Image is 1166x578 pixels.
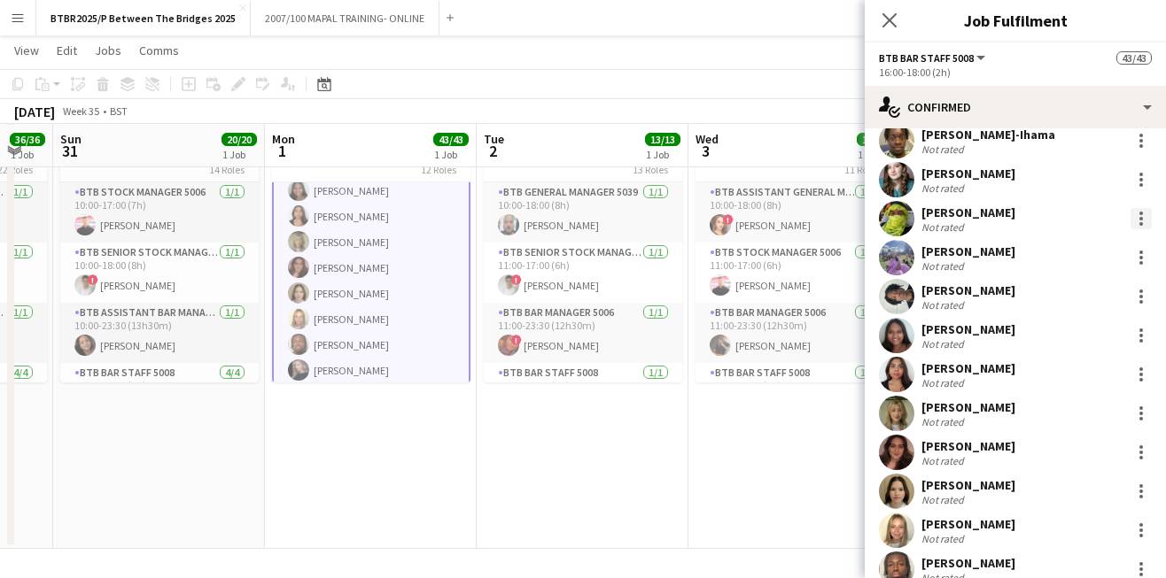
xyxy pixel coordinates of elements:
a: Jobs [88,39,128,62]
span: 1 [269,141,295,161]
div: [PERSON_NAME] [921,204,1015,220]
div: Not rated [921,493,968,506]
app-job-card: 09:00-18:00 (9h)43/43Between The Bridges12 Roles[PERSON_NAME][PERSON_NAME][PERSON_NAME][PERSON_NA... [272,120,470,382]
div: 1 Job [222,148,256,161]
span: 14 Roles [209,163,245,176]
div: [PERSON_NAME] [921,321,1015,337]
span: Tue [484,131,504,147]
div: [PERSON_NAME] [921,516,1015,532]
div: [PERSON_NAME] [921,477,1015,493]
div: Confirmed [865,86,1166,128]
app-card-role: BTB General Manager 50391/110:00-18:00 (8h)[PERSON_NAME] [484,182,682,243]
span: 2 [481,141,504,161]
div: Not rated [921,143,968,156]
span: Mon [272,131,295,147]
div: [PERSON_NAME] [921,360,1015,376]
div: [PERSON_NAME] [921,438,1015,454]
div: [PERSON_NAME] [921,555,1015,571]
button: BTBR2025/P Between The Bridges 2025 [36,1,251,35]
span: Sun [60,131,82,147]
span: View [14,42,39,58]
div: Not rated [921,298,968,312]
app-card-role: BTB Bar Staff 50081/111:30-17:30 (6h) [696,363,894,423]
span: 31 [58,141,82,161]
span: Wed [696,131,719,147]
app-card-role: BTB Stock Manager 50061/111:00-17:00 (6h)[PERSON_NAME] [696,243,894,303]
app-job-card: 10:00-23:30 (13h30m)13/13Between The Bridges13 RolesBTB General Manager 50391/110:00-18:00 (8h)[P... [484,120,682,382]
div: Not rated [921,220,968,234]
div: 1 Job [434,148,468,161]
app-card-role: BTB Senior Stock Manager 50061/111:00-17:00 (6h)![PERSON_NAME] [484,243,682,303]
div: [PERSON_NAME] [921,243,1015,259]
app-job-card: 10:00-23:30 (13h30m)12/12Between The Bridges11 RolesBTB Assistant General Manager 50061/110:00-18... [696,120,894,382]
div: 1 Job [646,148,680,161]
div: [PERSON_NAME] [921,399,1015,415]
span: Edit [57,42,77,58]
span: ! [511,274,522,285]
button: 2007/100 MAPAL TRAINING- ONLINE [251,1,439,35]
div: Not rated [921,181,968,195]
a: Edit [50,39,84,62]
div: [PERSON_NAME] [921,166,1015,181]
span: Week 35 [58,104,103,118]
span: BTB Bar Staff 5008 [879,51,974,65]
span: 43/43 [433,133,469,146]
app-card-role: BTB Stock Manager 50061/110:00-17:00 (7h)[PERSON_NAME] [60,182,259,243]
span: ! [723,214,734,225]
span: Comms [139,42,179,58]
div: Not rated [921,415,968,428]
app-card-role: BTB Bar Staff 50081/111:30-17:30 (6h) [484,363,682,423]
app-card-role: BTB Bar Manager 50061/111:00-23:30 (12h30m)[PERSON_NAME] [696,303,894,363]
app-card-role: BTB Bar Manager 50061/111:00-23:30 (12h30m)![PERSON_NAME] [484,303,682,363]
a: View [7,39,46,62]
span: 36/36 [10,133,45,146]
span: 43/43 [1116,51,1152,65]
span: Jobs [95,42,121,58]
div: 1 Job [11,148,44,161]
button: BTB Bar Staff 5008 [879,51,988,65]
div: Not rated [921,532,968,545]
app-card-role: BTB Assistant General Manager 50061/110:00-18:00 (8h)![PERSON_NAME] [696,182,894,243]
app-card-role: BTB Assistant Bar Manager 50061/110:00-23:30 (13h30m)[PERSON_NAME] [60,303,259,363]
span: 12 Roles [421,163,456,176]
div: Not rated [921,454,968,467]
div: Not rated [921,259,968,273]
div: Not rated [921,337,968,351]
span: 11 Roles [844,163,880,176]
h3: Job Fulfilment [865,9,1166,32]
app-card-role: BTB Senior Stock Manager 50061/110:00-18:00 (8h)![PERSON_NAME] [60,243,259,303]
div: 16:00-18:00 (2h) [879,66,1152,79]
span: ! [511,335,522,345]
a: Comms [132,39,186,62]
div: [PERSON_NAME] [921,282,1015,298]
app-card-role: BTB Bar Staff 50084/410:30-17:30 (7h) [60,363,259,500]
span: 13/13 [645,133,680,146]
div: 1 Job [858,148,891,161]
div: Not rated [921,376,968,389]
span: 20/20 [222,133,257,146]
div: [DATE] [14,103,55,120]
div: BST [110,104,128,118]
span: ! [88,274,98,285]
span: 13 Roles [633,163,668,176]
app-job-card: 10:00-23:30 (13h30m)20/20Between The Bridges14 RolesBTB Stock Manager 50061/110:00-17:00 (7h)[PER... [60,120,259,382]
div: [PERSON_NAME]-Ihama [921,127,1055,143]
span: 3 [693,141,719,161]
span: 12/12 [857,133,892,146]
